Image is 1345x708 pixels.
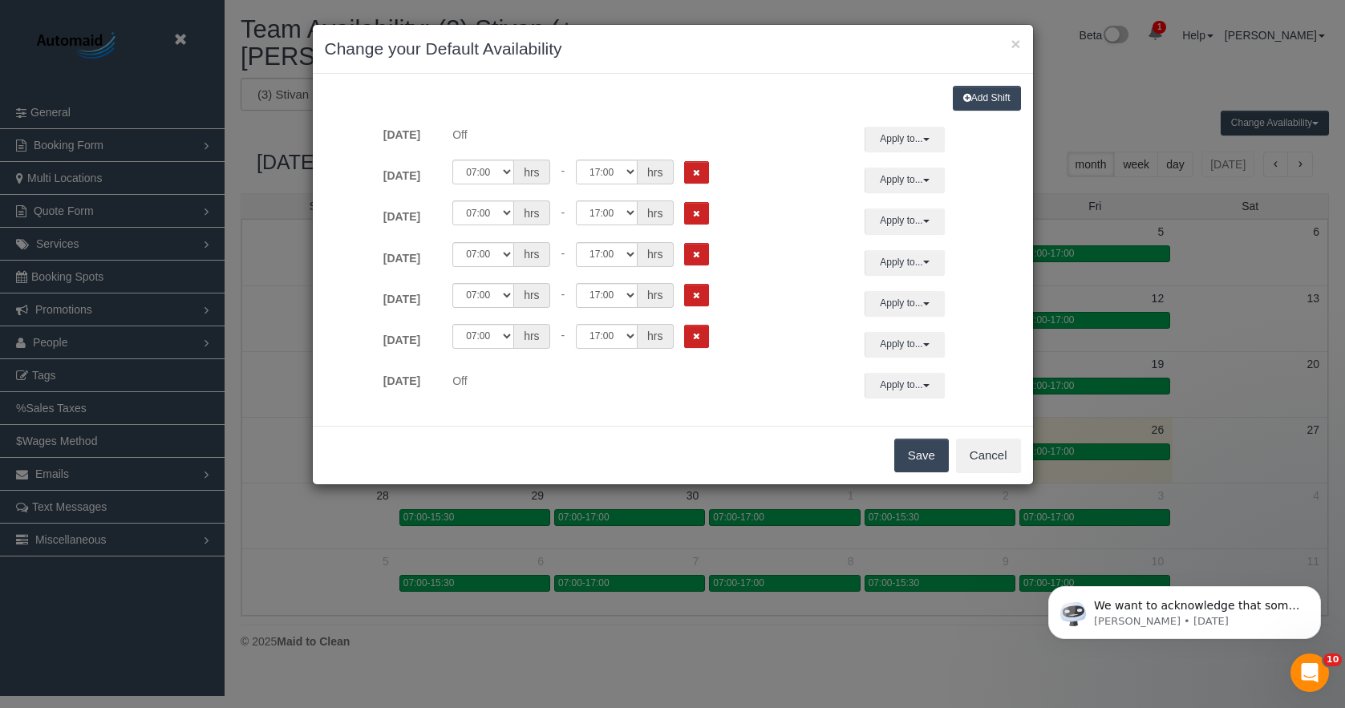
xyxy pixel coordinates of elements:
span: Off [452,374,467,387]
button: Add Shift [953,86,1021,111]
iframe: Intercom notifications message [1024,552,1345,665]
button: Apply to... [865,250,945,275]
label: [DATE] [383,332,420,348]
span: hrs [638,283,673,308]
button: Remove Shift [684,202,709,225]
button: × [1011,35,1020,52]
h3: Change your Default Availability [325,37,1021,61]
span: hrs [638,242,673,267]
span: - [561,288,565,301]
button: Apply to... [865,332,945,357]
span: hrs [514,324,549,349]
span: - [561,164,565,177]
button: Remove Shift [684,325,709,348]
span: hrs [514,160,549,184]
iframe: Intercom live chat [1290,653,1329,692]
button: Remove Shift [684,161,709,184]
button: Apply to... [865,208,945,233]
span: Off [452,128,467,141]
span: - [561,206,565,219]
button: Apply to... [865,291,945,316]
span: hrs [638,160,673,184]
label: [DATE] [383,373,420,389]
label: [DATE] [383,127,420,143]
button: Remove Shift [684,243,709,266]
span: - [561,329,565,342]
button: Apply to... [865,373,945,398]
button: Apply to... [865,127,945,152]
button: Apply to... [865,168,945,192]
button: Cancel [956,439,1021,472]
sui-modal: Change your Default Availability [313,25,1033,484]
span: hrs [514,242,549,267]
span: hrs [514,283,549,308]
p: Message from Ellie, sent 2d ago [70,62,277,76]
button: Remove Shift [684,284,709,307]
label: [DATE] [383,250,420,266]
button: Save [894,439,949,472]
label: [DATE] [383,168,420,184]
span: hrs [514,200,549,225]
span: 10 [1323,653,1342,666]
span: hrs [638,324,673,349]
span: - [561,247,565,260]
span: We want to acknowledge that some users may be experiencing lag or slower performance in our softw... [70,47,276,266]
label: [DATE] [383,291,420,307]
label: [DATE] [383,208,420,225]
span: hrs [638,200,673,225]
